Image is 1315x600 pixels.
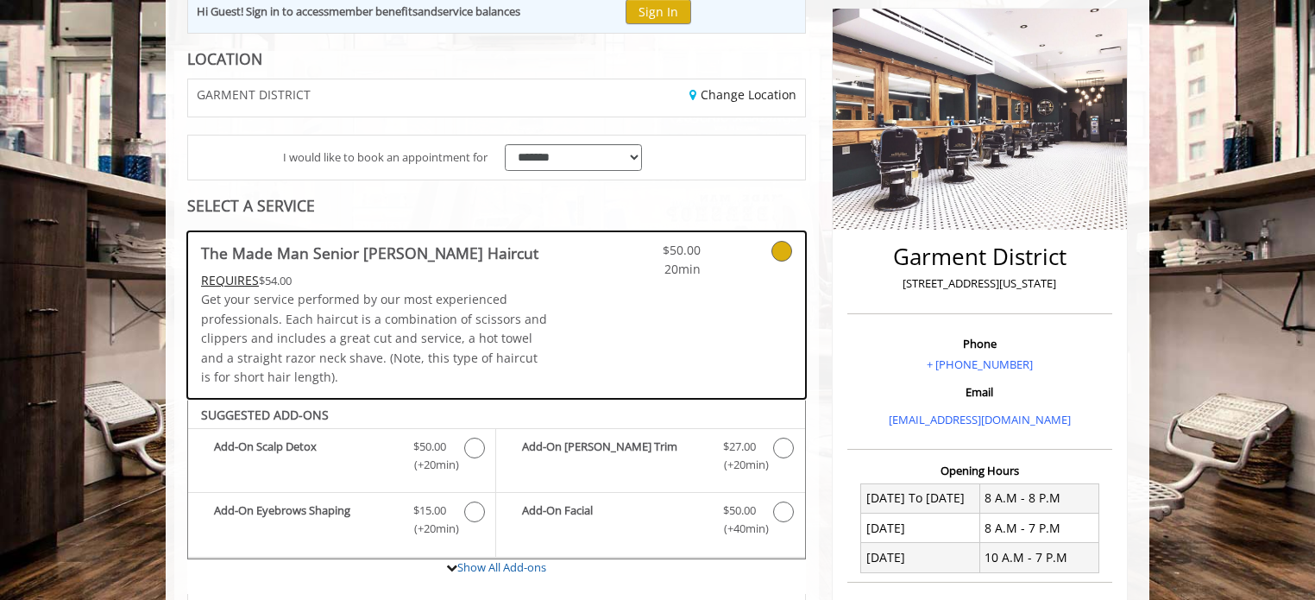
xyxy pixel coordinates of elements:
[201,272,259,288] span: This service needs some Advance to be paid before we block your appointment
[723,502,756,520] span: $50.00
[714,456,764,474] span: (+20min )
[197,438,487,478] label: Add-On Scalp Detox
[714,520,764,538] span: (+40min )
[852,244,1108,269] h2: Garment District
[187,399,806,559] div: The Made Man Senior Barber Haircut Add-onS
[329,3,418,19] b: member benefits
[979,483,1098,513] td: 8 A.M - 8 P.M
[214,438,396,474] b: Add-On Scalp Detox
[852,338,1108,350] h3: Phone
[889,412,1071,427] a: [EMAIL_ADDRESS][DOMAIN_NAME]
[201,290,548,387] p: Get your service performed by our most experienced professionals. Each haircut is a combination o...
[927,357,1033,372] a: + [PHONE_NUMBER]
[861,514,980,543] td: [DATE]
[437,3,520,19] b: service balances
[861,483,980,513] td: [DATE] To [DATE]
[413,438,446,456] span: $50.00
[283,148,488,167] span: I would like to book an appointment for
[847,464,1112,477] h3: Opening Hours
[197,3,520,21] div: Hi Guest! Sign in to access and
[197,502,487,542] label: Add-On Eyebrows Shaping
[522,502,705,538] b: Add-On Facial
[852,386,1108,398] h3: Email
[405,520,456,538] span: (+20min )
[197,88,311,101] span: GARMENT DISTRICT
[852,275,1108,293] p: [STREET_ADDRESS][US_STATE]
[187,198,806,214] div: SELECT A SERVICE
[723,438,756,456] span: $27.00
[201,271,548,290] div: $54.00
[979,514,1098,543] td: 8 A.M - 7 P.M
[201,241,538,265] b: The Made Man Senior [PERSON_NAME] Haircut
[187,48,262,69] b: LOCATION
[505,502,796,542] label: Add-On Facial
[214,502,396,538] b: Add-On Eyebrows Shaping
[201,407,329,423] b: SUGGESTED ADD-ONS
[599,241,701,260] span: $50.00
[505,438,796,478] label: Add-On Beard Trim
[979,543,1098,572] td: 10 A.M - 7 P.M
[457,559,546,575] a: Show All Add-ons
[405,456,456,474] span: (+20min )
[599,260,701,279] span: 20min
[413,502,446,520] span: $15.00
[689,86,796,103] a: Change Location
[861,543,980,572] td: [DATE]
[522,438,705,474] b: Add-On [PERSON_NAME] Trim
